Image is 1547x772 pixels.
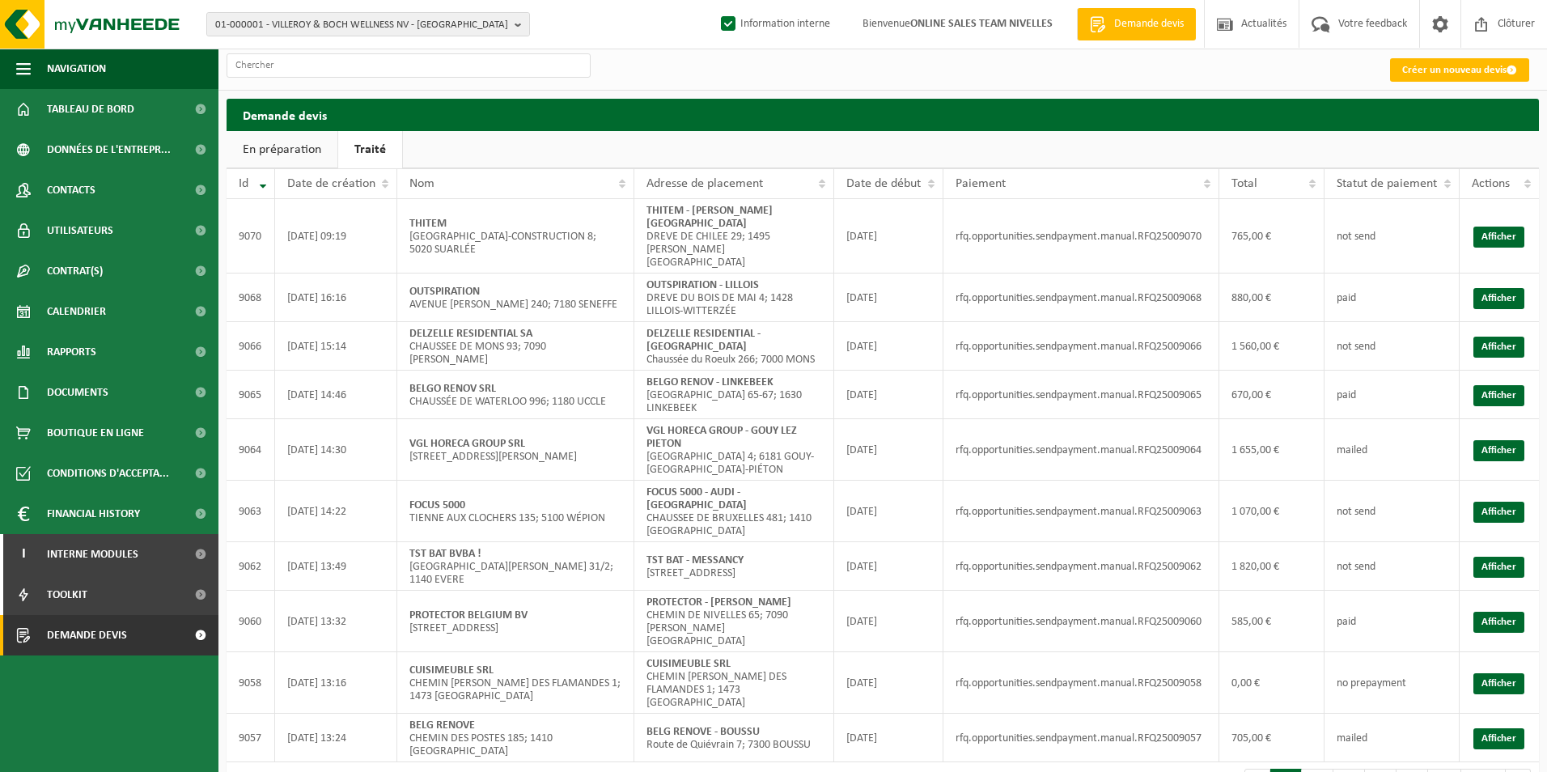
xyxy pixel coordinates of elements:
[834,419,943,481] td: [DATE]
[1337,341,1375,353] span: not send
[47,251,103,291] span: Contrat(s)
[397,481,634,542] td: TIENNE AUX CLOCHERS 135; 5100 WÉPION
[943,481,1219,542] td: rfq.opportunities.sendpayment.manual.RFQ25009063
[287,177,375,190] span: Date de création
[47,575,87,615] span: Toolkit
[1473,385,1524,406] a: Afficher
[1473,728,1524,749] a: Afficher
[409,286,480,298] strong: OUTSPIRATION
[275,371,397,419] td: [DATE] 14:46
[275,481,397,542] td: [DATE] 14:22
[834,199,943,274] td: [DATE]
[1219,199,1324,274] td: 765,00 €
[1219,481,1324,542] td: 1 070,00 €
[1219,419,1324,481] td: 1 655,00 €
[1337,292,1356,304] span: paid
[227,481,275,542] td: 9063
[397,419,634,481] td: [STREET_ADDRESS][PERSON_NAME]
[409,383,496,395] strong: BELGO RENOV SRL
[1337,177,1437,190] span: Statut de paiement
[409,499,465,511] strong: FOCUS 5000
[634,591,834,652] td: CHEMIN DE NIVELLES 65; 7090 [PERSON_NAME][GEOGRAPHIC_DATA]
[910,18,1053,30] strong: ONLINE SALES TEAM NIVELLES
[227,322,275,371] td: 9066
[943,419,1219,481] td: rfq.opportunities.sendpayment.manual.RFQ25009064
[1473,440,1524,461] a: Afficher
[956,177,1006,190] span: Paiement
[47,453,169,494] span: Conditions d'accepta...
[646,658,731,670] strong: CUISIMEUBLE SRL
[215,13,508,37] span: 01-000001 - VILLEROY & BOCH WELLNESS NV - [GEOGRAPHIC_DATA]
[834,481,943,542] td: [DATE]
[47,332,96,372] span: Rapports
[397,199,634,274] td: [GEOGRAPHIC_DATA]-CONSTRUCTION 8; 5020 SUARLÉE
[646,279,759,291] strong: OUTSPIRATION - LILLOIS
[275,652,397,714] td: [DATE] 13:16
[397,652,634,714] td: CHEMIN [PERSON_NAME] DES FLAMANDES 1; 1473 [GEOGRAPHIC_DATA]
[718,12,830,36] label: Information interne
[275,322,397,371] td: [DATE] 15:14
[47,210,113,251] span: Utilisateurs
[409,218,447,230] strong: THITEM
[1337,561,1375,573] span: not send
[846,177,921,190] span: Date de début
[1337,389,1356,401] span: paid
[275,591,397,652] td: [DATE] 13:32
[227,371,275,419] td: 9065
[227,652,275,714] td: 9058
[1473,502,1524,523] a: Afficher
[634,322,834,371] td: Chaussée du Roeulx 266; 7000 MONS
[409,177,434,190] span: Nom
[397,591,634,652] td: [STREET_ADDRESS]
[227,199,275,274] td: 9070
[1473,673,1524,694] a: Afficher
[834,591,943,652] td: [DATE]
[646,376,773,388] strong: BELGO RENOV - LINKEBEEK
[943,652,1219,714] td: rfq.opportunities.sendpayment.manual.RFQ25009058
[634,481,834,542] td: CHAUSSEE DE BRUXELLES 481; 1410 [GEOGRAPHIC_DATA]
[1219,714,1324,762] td: 705,00 €
[409,328,532,340] strong: DELZELLE RESIDENTIAL SA
[227,99,1539,130] h2: Demande devis
[646,596,791,609] strong: PROTECTOR - [PERSON_NAME]
[275,714,397,762] td: [DATE] 13:24
[1337,444,1367,456] span: mailed
[1390,58,1529,82] a: Créer un nouveau devis
[227,131,337,168] a: En préparation
[1337,231,1375,243] span: not send
[397,714,634,762] td: CHEMIN DES POSTES 185; 1410 [GEOGRAPHIC_DATA]
[338,131,402,168] a: Traité
[1473,288,1524,309] a: Afficher
[943,274,1219,322] td: rfq.opportunities.sendpayment.manual.RFQ25009068
[397,322,634,371] td: CHAUSSEE DE MONS 93; 7090 [PERSON_NAME]
[1473,227,1524,248] a: Afficher
[1219,591,1324,652] td: 585,00 €
[1231,177,1257,190] span: Total
[1219,542,1324,591] td: 1 820,00 €
[275,542,397,591] td: [DATE] 13:49
[1472,177,1510,190] span: Actions
[646,205,773,230] strong: THITEM - [PERSON_NAME][GEOGRAPHIC_DATA]
[1219,652,1324,714] td: 0,00 €
[634,274,834,322] td: DREVE DU BOIS DE MAI 4; 1428 LILLOIS-WITTERZÉE
[1337,677,1406,689] span: no prepayment
[16,534,31,575] span: I
[1473,557,1524,578] a: Afficher
[397,274,634,322] td: AVENUE [PERSON_NAME] 240; 7180 SENEFFE
[646,425,797,450] strong: VGL HORECA GROUP - GOUY LEZ PIETON
[409,609,528,621] strong: PROTECTOR BELGIUM BV
[634,714,834,762] td: Route de Quiévrain 7; 7300 BOUSSU
[397,371,634,419] td: CHAUSSÉE DE WATERLOO 996; 1180 UCCLE
[47,372,108,413] span: Documents
[47,291,106,332] span: Calendrier
[227,714,275,762] td: 9057
[47,170,95,210] span: Contacts
[634,419,834,481] td: [GEOGRAPHIC_DATA] 4; 6181 GOUY-[GEOGRAPHIC_DATA]-PIÉTON
[634,199,834,274] td: DREVE DE CHILEE 29; 1495 [PERSON_NAME][GEOGRAPHIC_DATA]
[834,542,943,591] td: [DATE]
[646,726,760,738] strong: BELG RENOVE - BOUSSU
[646,177,763,190] span: Adresse de placement
[943,199,1219,274] td: rfq.opportunities.sendpayment.manual.RFQ25009070
[227,591,275,652] td: 9060
[634,652,834,714] td: CHEMIN [PERSON_NAME] DES FLAMANDES 1; 1473 [GEOGRAPHIC_DATA]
